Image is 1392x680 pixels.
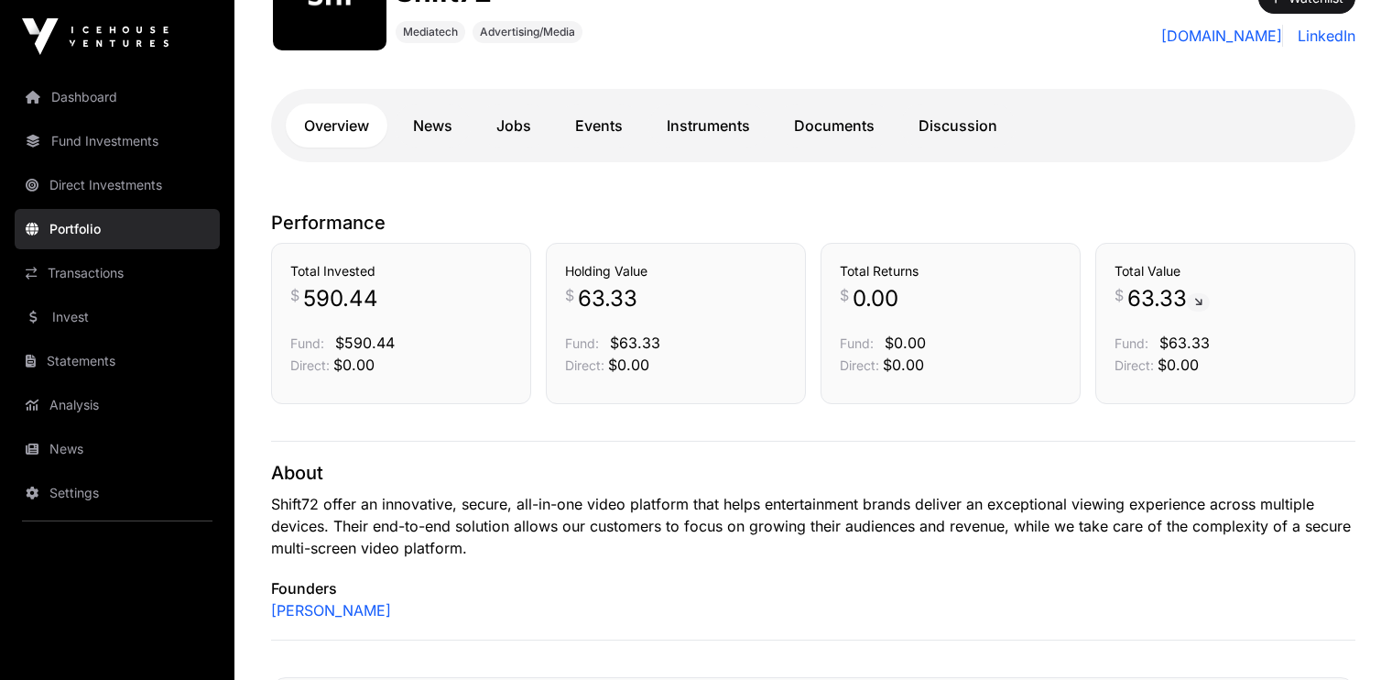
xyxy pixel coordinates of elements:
a: Dashboard [15,77,220,117]
span: Direct: [290,357,330,373]
span: $0.00 [883,356,924,374]
a: Documents [776,104,893,148]
a: News [395,104,471,148]
a: [DOMAIN_NAME] [1161,25,1283,47]
span: 590.44 [303,284,378,313]
h3: Total Invested [290,262,512,280]
span: $ [1115,284,1124,306]
span: 0.00 [853,284,898,313]
span: $ [840,284,849,306]
a: Settings [15,473,220,513]
span: Fund: [290,335,324,351]
a: Instruments [648,104,768,148]
a: [PERSON_NAME] [271,599,391,621]
p: Performance [271,210,1355,236]
span: 63.33 [578,284,637,313]
nav: Tabs [286,104,1341,148]
a: Analysis [15,385,220,425]
span: $63.33 [610,334,660,352]
span: Mediatech [403,25,458,39]
span: $0.00 [885,334,926,352]
span: Fund: [1115,335,1148,351]
p: About [271,460,1355,486]
a: Portfolio [15,209,220,249]
a: Discussion [900,104,1016,148]
span: $0.00 [1158,356,1199,374]
span: $0.00 [608,356,649,374]
h3: Total Returns [840,262,1061,280]
a: Direct Investments [15,165,220,205]
span: $ [565,284,574,306]
span: Fund: [840,335,874,351]
span: Advertising/Media [480,25,575,39]
iframe: Chat Widget [1300,592,1392,680]
a: Overview [286,104,387,148]
a: Statements [15,341,220,381]
span: $0.00 [333,356,375,374]
p: Shift72 offer an innovative, secure, all-in-one video platform that helps entertainment brands de... [271,493,1355,559]
a: Invest [15,297,220,337]
span: $63.33 [1159,334,1210,352]
span: Direct: [565,357,604,373]
img: Icehouse Ventures Logo [22,18,169,55]
a: News [15,429,220,469]
a: Fund Investments [15,121,220,161]
h3: Holding Value [565,262,787,280]
p: Founders [271,577,1355,599]
a: Events [557,104,641,148]
span: 63.33 [1127,284,1210,313]
span: $590.44 [335,334,395,352]
span: Direct: [840,357,879,373]
a: Jobs [478,104,549,148]
h3: Total Value [1115,262,1336,280]
span: Direct: [1115,357,1154,373]
span: $ [290,284,299,306]
span: Fund: [565,335,599,351]
a: LinkedIn [1290,25,1355,47]
a: Transactions [15,253,220,293]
